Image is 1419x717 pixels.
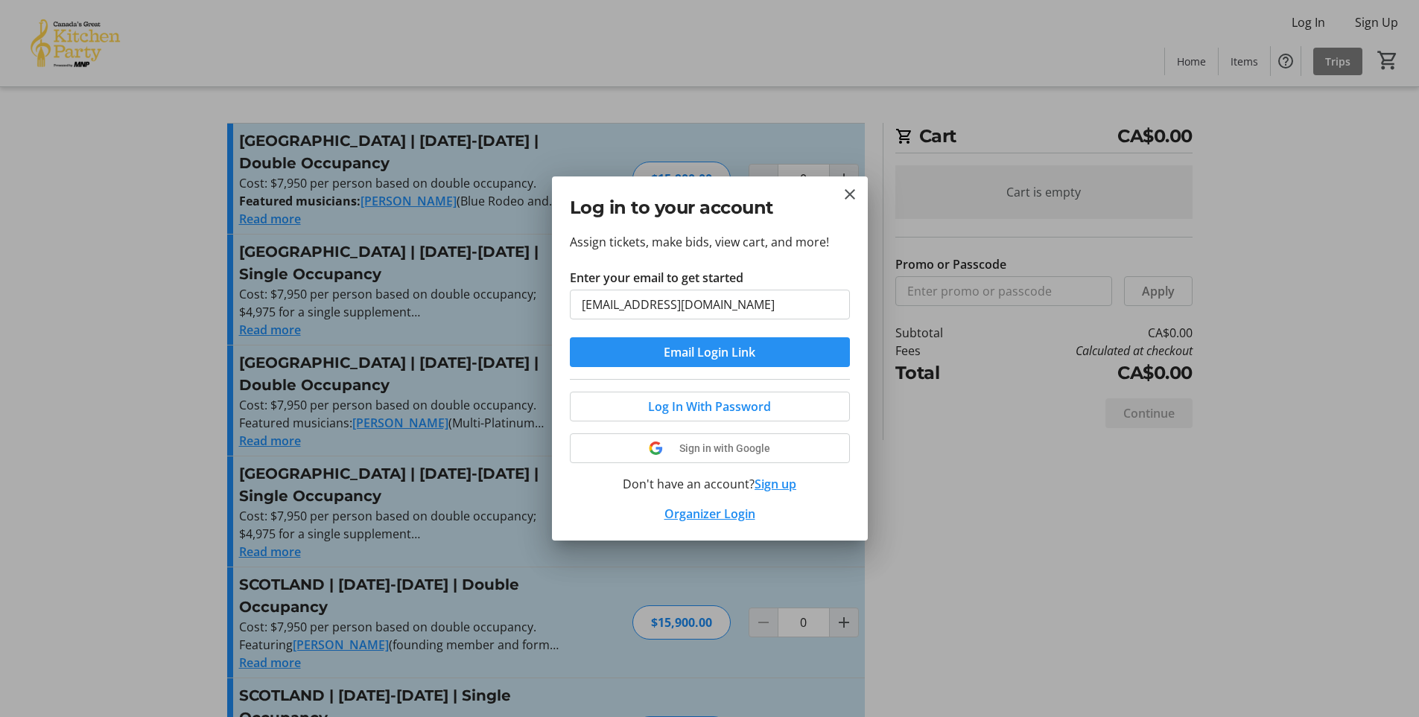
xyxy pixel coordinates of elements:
span: Log In With Password [648,398,771,415]
input: Email Address [570,290,850,319]
button: Email Login Link [570,337,850,367]
div: Don't have an account? [570,475,850,493]
p: Assign tickets, make bids, view cart, and more! [570,233,850,251]
span: Sign in with Google [679,442,770,454]
button: Close [841,185,859,203]
button: Sign in with Google [570,433,850,463]
h2: Log in to your account [570,194,850,221]
span: Email Login Link [664,343,755,361]
button: Log In With Password [570,392,850,421]
a: Organizer Login [664,506,755,522]
label: Enter your email to get started [570,269,743,287]
button: Sign up [755,475,796,493]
